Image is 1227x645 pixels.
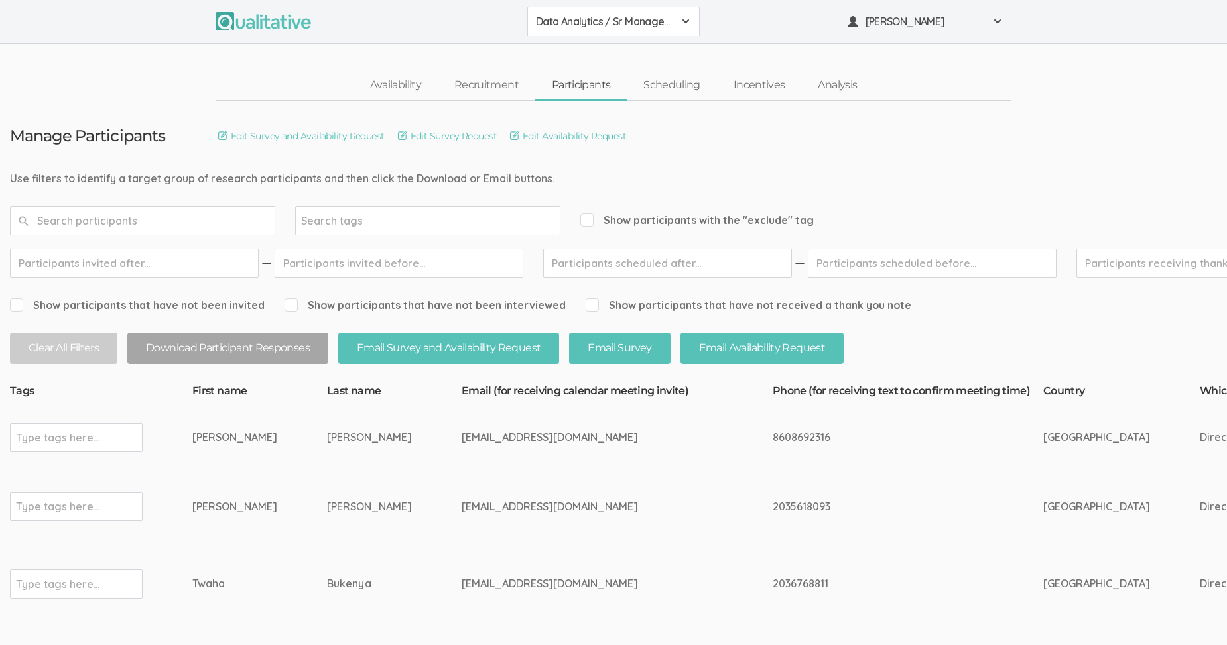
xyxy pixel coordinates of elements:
button: Email Availability Request [680,333,844,364]
div: [GEOGRAPHIC_DATA] [1043,499,1150,514]
th: Phone (for receiving text to confirm meeting time) [773,384,1043,402]
button: [PERSON_NAME] [839,7,1011,36]
a: Edit Survey Request [398,129,497,143]
button: Data Analytics / Sr Management [527,7,700,36]
th: First name [192,384,327,402]
span: Show participants that have not received a thank you note [586,298,911,313]
div: [EMAIL_ADDRESS][DOMAIN_NAME] [462,499,723,514]
a: Participants [535,71,627,99]
a: Scheduling [627,71,717,99]
a: Edit Survey and Availability Request [218,129,385,143]
span: [PERSON_NAME] [866,14,985,29]
span: Data Analytics / Sr Management [536,14,674,29]
div: 2036768811 [773,576,994,591]
a: Availability [354,71,438,99]
div: Twaha [192,576,277,591]
span: Show participants with the "exclude" tag [580,213,814,228]
div: [EMAIL_ADDRESS][DOMAIN_NAME] [462,576,723,591]
div: [PERSON_NAME] [327,499,412,514]
img: dash.svg [793,249,807,278]
div: Bukenya [327,576,412,591]
input: Type tags here... [16,575,99,593]
div: 2035618093 [773,499,994,514]
button: Download Participant Responses [127,333,328,364]
button: Clear All Filters [10,333,117,364]
span: Show participants that have not been invited [10,298,265,313]
input: Type tags here... [16,498,99,515]
div: [PERSON_NAME] [192,430,277,445]
img: Qualitative [216,12,311,30]
button: Email Survey [569,333,670,364]
input: Type tags here... [16,429,99,446]
input: Search participants [10,206,275,235]
input: Participants invited before... [275,249,523,278]
a: Recruitment [438,71,535,99]
iframe: Chat Widget [1161,581,1227,645]
img: dash.svg [260,249,273,278]
div: [EMAIL_ADDRESS][DOMAIN_NAME] [462,430,723,445]
div: [PERSON_NAME] [192,499,277,514]
th: Last name [327,384,462,402]
span: Show participants that have not been interviewed [285,298,566,313]
a: Analysis [801,71,873,99]
div: 8608692316 [773,430,994,445]
input: Participants invited after... [10,249,259,278]
th: Email (for receiving calendar meeting invite) [462,384,773,402]
input: Participants scheduled after... [543,249,792,278]
h3: Manage Participants [10,127,165,145]
div: [PERSON_NAME] [327,430,412,445]
th: Country [1043,384,1200,402]
a: Incentives [717,71,802,99]
div: [GEOGRAPHIC_DATA] [1043,576,1150,591]
a: Edit Availability Request [510,129,626,143]
input: Participants scheduled before... [808,249,1057,278]
button: Email Survey and Availability Request [338,333,559,364]
th: Tags [10,384,192,402]
div: [GEOGRAPHIC_DATA] [1043,430,1150,445]
input: Search tags [301,212,384,229]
